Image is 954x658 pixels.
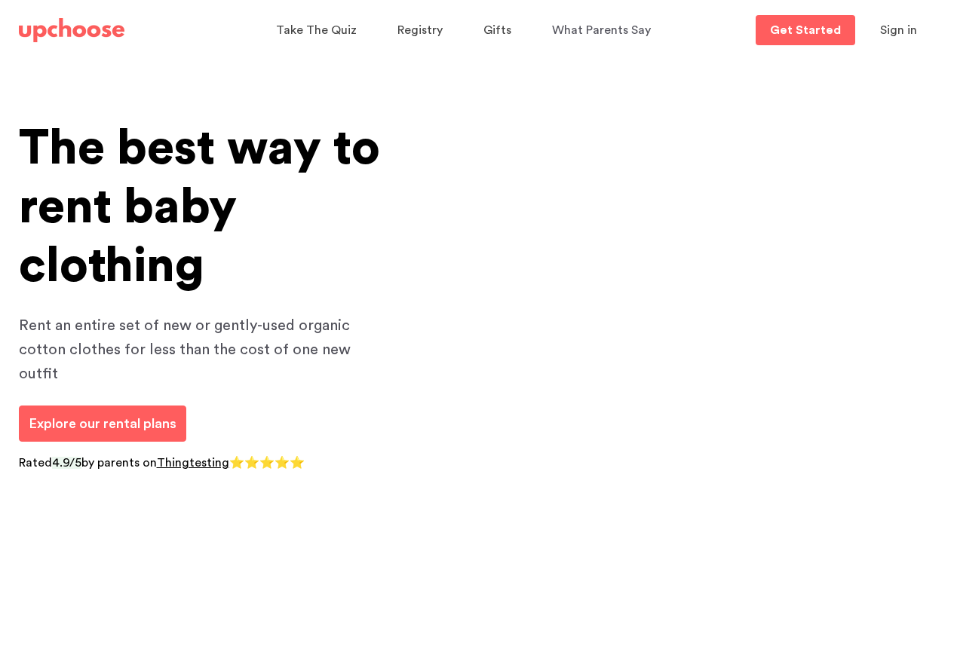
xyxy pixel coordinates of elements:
[756,15,855,45] a: Get Started
[880,24,917,36] span: Sign in
[81,457,157,469] span: by parents on
[770,24,841,36] p: Get Started
[552,24,651,36] span: What Parents Say
[276,24,357,36] span: Take The Quiz
[19,314,381,386] p: Rent an entire set of new or gently-used organic cotton clothes for less than the cost of one new...
[483,24,511,36] span: Gifts
[157,457,229,469] a: Thingtesting
[861,15,936,45] button: Sign in
[52,457,81,469] span: 4.9/5
[19,124,380,290] span: The best way to rent baby clothing
[483,16,516,45] a: Gifts
[229,457,305,469] span: ⭐⭐⭐⭐⭐
[276,16,361,45] a: Take The Quiz
[19,15,124,46] a: UpChoose
[397,24,443,36] span: Registry
[29,417,176,430] span: Explore our rental plans
[397,16,447,45] a: Registry
[19,406,186,442] a: Explore our rental plans
[19,457,52,469] span: Rated
[19,18,124,42] img: UpChoose
[552,16,655,45] a: What Parents Say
